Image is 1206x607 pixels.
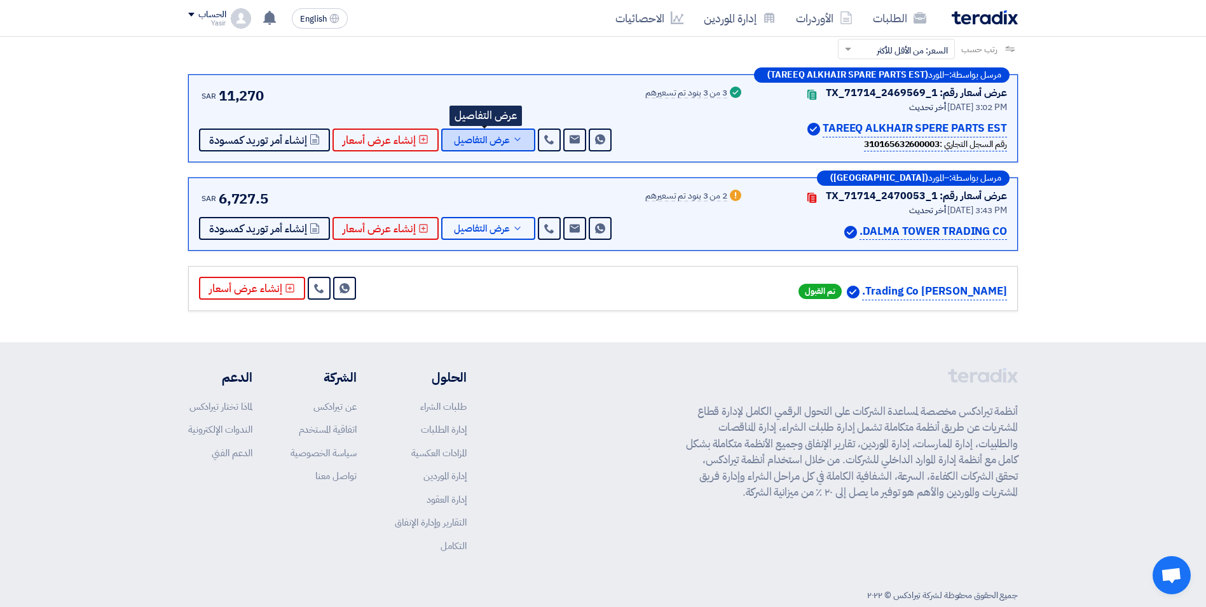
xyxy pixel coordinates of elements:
[292,8,348,29] button: English
[686,403,1018,501] p: أنظمة تيرادكس مخصصة لمساعدة الشركات على التحول الرقمي الكامل لإدارة قطاع المشتريات عن طريق أنظمة ...
[605,3,694,33] a: الاحصائيات
[209,136,307,145] span: إنشاء أمر توريد كمسودة
[188,422,252,436] a: الندوات الإلكترونية
[830,174,928,183] b: ([GEOGRAPHIC_DATA])
[949,71,1001,80] span: مرسل بواسطة:
[947,204,1007,217] span: [DATE] 3:43 PM
[767,71,928,80] b: (TAREEQ ALKHAIR SPARE PARTS EST)
[199,129,330,151] button: إنشاء أمر توريد كمسودة
[645,192,727,202] div: 2 من 3 بنود تم تسعيرهم
[864,137,1007,151] div: رقم السجل التجاري :
[877,44,948,57] span: السعر: من الأقل للأكثر
[909,204,945,217] span: أخر تحديث
[219,188,268,209] span: 6,727.5
[209,224,307,234] span: إنشاء أمر توريد كمسودة
[420,400,467,414] a: طلبات الشراء
[694,3,786,33] a: إدارة الموردين
[299,422,357,436] a: اتفاقية المستخدم
[315,469,357,483] a: تواصل معنا
[454,224,510,234] span: عرض التفاصيل
[332,217,439,240] button: إنشاء عرض أسعار
[798,284,842,299] span: تم القبول
[313,400,357,414] a: عن تيرادكس
[219,85,264,106] span: 11,270
[1153,556,1191,594] div: Open chat
[947,101,1007,114] span: [DATE] 3:02 PM
[300,15,327,24] span: English
[961,43,997,56] span: رتب حسب
[291,446,357,460] a: سياسة الخصوصية
[863,3,936,33] a: الطلبات
[202,90,216,102] span: SAR
[202,193,216,204] span: SAR
[411,446,467,460] a: المزادات العكسية
[212,446,252,460] a: الدعم الفني
[645,88,727,99] div: 3 من 3 بنود تم تسعيرهم
[188,368,252,387] li: الدعم
[454,136,510,145] span: عرض التفاصيل
[860,223,1007,241] p: DALMA TOWER TRADING CO.
[395,368,467,387] li: الحلول
[847,286,860,298] img: Verified Account
[343,136,416,145] span: إنشاء عرض أسعار
[291,368,357,387] li: الشركة
[949,174,1001,183] span: مرسل بواسطة:
[449,106,522,126] div: عرض التفاصيل
[199,217,330,240] button: إنشاء أمر توريد كمسودة
[423,469,467,483] a: إدارة الموردين
[862,283,1007,300] p: [PERSON_NAME] Trading Co.
[952,10,1018,25] img: Teradix logo
[332,129,439,151] button: إنشاء عرض أسعار
[427,492,467,506] a: إدارة العقود
[909,101,945,114] span: أخر تحديث
[786,3,863,33] a: الأوردرات
[441,129,535,151] button: عرض التفاصيل
[817,171,1010,186] div: –
[928,174,944,183] span: المورد
[754,67,1010,83] div: –
[231,8,251,29] img: profile_test.png
[826,85,1007,101] div: عرض أسعار رقم: TX_71714_2469569_1
[928,71,944,80] span: المورد
[867,589,1018,602] div: جميع الحقوق محفوظة لشركة تيرادكس © ٢٠٢٢
[807,123,820,136] img: Verified Account
[395,515,467,529] a: التقارير وإدارة الإنفاق
[198,10,226,20] div: الحساب
[826,188,1007,204] div: عرض أسعار رقم: TX_71714_2470053_1
[188,20,226,27] div: Yasir
[441,217,535,240] button: عرض التفاصيل
[864,137,940,151] b: 310165632600003
[421,422,467,436] a: إدارة الطلبات
[844,226,857,239] img: Verified Account
[199,277,305,300] button: إنشاء عرض أسعار
[441,539,467,553] a: التكامل
[189,400,252,414] a: لماذا تختار تيرادكس
[343,224,416,234] span: إنشاء عرض أسعار
[823,120,1007,137] p: TAREEQ ALKHAIR SPERE PARTS EST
